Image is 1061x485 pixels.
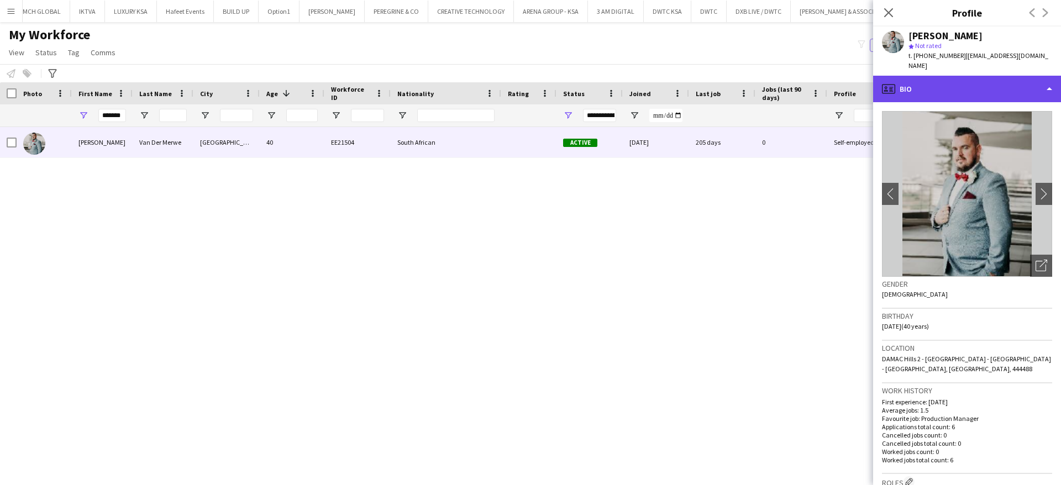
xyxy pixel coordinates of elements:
button: BUILD UP [214,1,259,22]
span: First Name [78,89,112,98]
button: Open Filter Menu [397,110,407,120]
div: Bio [873,76,1061,102]
h3: Gender [882,279,1052,289]
img: Crew avatar or photo [882,111,1052,277]
input: Joined Filter Input [649,109,682,122]
span: Jobs (last 90 days) [762,85,807,102]
button: IKTVA [70,1,105,22]
h3: Work history [882,386,1052,396]
span: My Workforce [9,27,90,43]
div: South African [391,127,501,157]
span: City [200,89,213,98]
div: [GEOGRAPHIC_DATA] [193,127,260,157]
span: [DEMOGRAPHIC_DATA] [882,290,948,298]
button: [PERSON_NAME] & ASSOCIATES [GEOGRAPHIC_DATA] [791,1,959,22]
p: Favourite job: Production Manager [882,414,1052,423]
span: Tag [68,48,80,57]
button: Option1 [259,1,300,22]
button: Open Filter Menu [834,110,844,120]
button: DWTC KSA [644,1,691,22]
button: Open Filter Menu [266,110,276,120]
p: Worked jobs count: 0 [882,447,1052,456]
button: Open Filter Menu [563,110,573,120]
p: Applications total count: 6 [882,423,1052,431]
div: Van Der Merwe [133,127,193,157]
span: Joined [629,89,651,98]
button: MCH GLOBAL [14,1,70,22]
span: Active [563,139,597,147]
button: 3 AM DIGITAL [588,1,644,22]
div: [PERSON_NAME] [908,31,983,41]
span: Last job [696,89,721,98]
span: Last Name [139,89,172,98]
app-action-btn: Advanced filters [46,67,59,80]
button: PEREGRINE & CO [365,1,428,22]
button: Open Filter Menu [200,110,210,120]
p: First experience: [DATE] [882,398,1052,406]
div: EE21504 [324,127,391,157]
span: Status [563,89,585,98]
span: View [9,48,24,57]
span: Photo [23,89,42,98]
input: Age Filter Input [286,109,318,122]
button: Hafeet Events [157,1,214,22]
img: Jacques Van Der Merwe [23,133,45,155]
button: Open Filter Menu [629,110,639,120]
button: Open Filter Menu [78,110,88,120]
input: City Filter Input [220,109,253,122]
div: 205 days [689,127,755,157]
div: [PERSON_NAME] [72,127,133,157]
span: Rating [508,89,529,98]
div: 0 [755,127,827,157]
input: First Name Filter Input [98,109,126,122]
div: Open photos pop-in [1030,255,1052,277]
p: Average jobs: 1.5 [882,406,1052,414]
button: DWTC [691,1,727,22]
span: Status [35,48,57,57]
button: ARENA GROUP - KSA [514,1,588,22]
input: Nationality Filter Input [417,109,495,122]
input: Profile Filter Input [854,109,891,122]
p: Cancelled jobs total count: 0 [882,439,1052,447]
button: DXB LIVE / DWTC [727,1,791,22]
span: Age [266,89,278,98]
div: [DATE] [623,127,689,157]
button: LUXURY KSA [105,1,157,22]
a: View [4,45,29,60]
button: Open Filter Menu [331,110,341,120]
p: Cancelled jobs count: 0 [882,431,1052,439]
span: Comms [91,48,115,57]
a: Tag [64,45,84,60]
span: | [EMAIL_ADDRESS][DOMAIN_NAME] [908,51,1048,70]
span: DAMAC Hills 2 - [GEOGRAPHIC_DATA] - [GEOGRAPHIC_DATA] - [GEOGRAPHIC_DATA], [GEOGRAPHIC_DATA], 444488 [882,355,1051,373]
span: Nationality [397,89,434,98]
span: [DATE] (40 years) [882,322,929,330]
span: Not rated [915,41,942,50]
span: Profile [834,89,856,98]
a: Status [31,45,61,60]
h3: Birthday [882,311,1052,321]
a: Comms [86,45,120,60]
input: Workforce ID Filter Input [351,109,384,122]
button: [PERSON_NAME] [300,1,365,22]
span: Workforce ID [331,85,371,102]
h3: Location [882,343,1052,353]
p: Worked jobs total count: 6 [882,456,1052,464]
button: Everyone5,834 [870,39,925,52]
h3: Profile [873,6,1061,20]
span: t. [PHONE_NUMBER] [908,51,966,60]
div: 40 [260,127,324,157]
input: Last Name Filter Input [159,109,187,122]
div: Self-employed Crew [827,127,898,157]
button: CREATIVE TECHNOLOGY [428,1,514,22]
button: Open Filter Menu [139,110,149,120]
